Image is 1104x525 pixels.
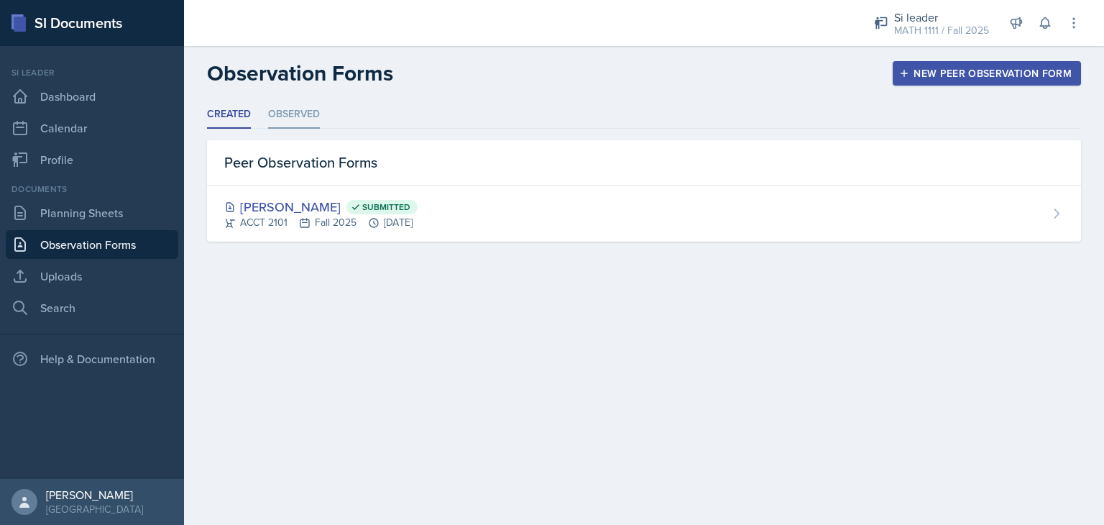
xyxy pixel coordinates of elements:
div: Peer Observation Forms [207,140,1081,186]
div: MATH 1111 / Fall 2025 [894,23,989,38]
a: Dashboard [6,82,178,111]
a: Planning Sheets [6,198,178,227]
a: Uploads [6,262,178,291]
a: Calendar [6,114,178,142]
a: [PERSON_NAME] Submitted ACCT 2101Fall 2025[DATE] [207,186,1081,242]
div: Si leader [894,9,989,26]
div: New Peer Observation Form [902,68,1072,79]
li: Observed [268,101,320,129]
div: Documents [6,183,178,196]
div: [PERSON_NAME] [224,197,418,216]
h2: Observation Forms [207,60,393,86]
div: Si leader [6,66,178,79]
a: Profile [6,145,178,174]
div: ACCT 2101 Fall 2025 [DATE] [224,215,418,230]
span: Submitted [362,201,410,213]
div: Help & Documentation [6,344,178,373]
a: Observation Forms [6,230,178,259]
button: New Peer Observation Form [893,61,1081,86]
div: [PERSON_NAME] [46,488,143,502]
li: Created [207,101,251,129]
a: Search [6,293,178,322]
div: [GEOGRAPHIC_DATA] [46,502,143,516]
